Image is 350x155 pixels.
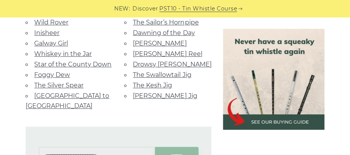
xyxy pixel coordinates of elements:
[133,92,197,99] a: [PERSON_NAME] Jig
[159,4,237,13] a: PST10 - Tin Whistle Course
[133,19,199,26] a: The Sailor’s Hornpipe
[34,82,84,89] a: The Silver Spear
[133,50,202,57] a: [PERSON_NAME] Reel
[133,82,172,89] a: The Kesh Jig
[34,40,68,47] a: Galway Girl
[34,50,92,57] a: Whiskey in the Jar
[132,4,158,13] span: Discover
[133,29,195,37] a: Dawning of the Day
[34,61,111,68] a: Star of the County Down
[34,29,59,37] a: Inisheer
[26,92,109,110] a: [GEOGRAPHIC_DATA] to [GEOGRAPHIC_DATA]
[114,4,130,13] span: NEW:
[34,19,68,26] a: Wild Rover
[223,29,324,130] img: tin whistle buying guide
[133,40,186,47] a: [PERSON_NAME]
[34,71,70,78] a: Foggy Dew
[133,71,191,78] a: The Swallowtail Jig
[133,61,211,68] a: Drowsy [PERSON_NAME]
